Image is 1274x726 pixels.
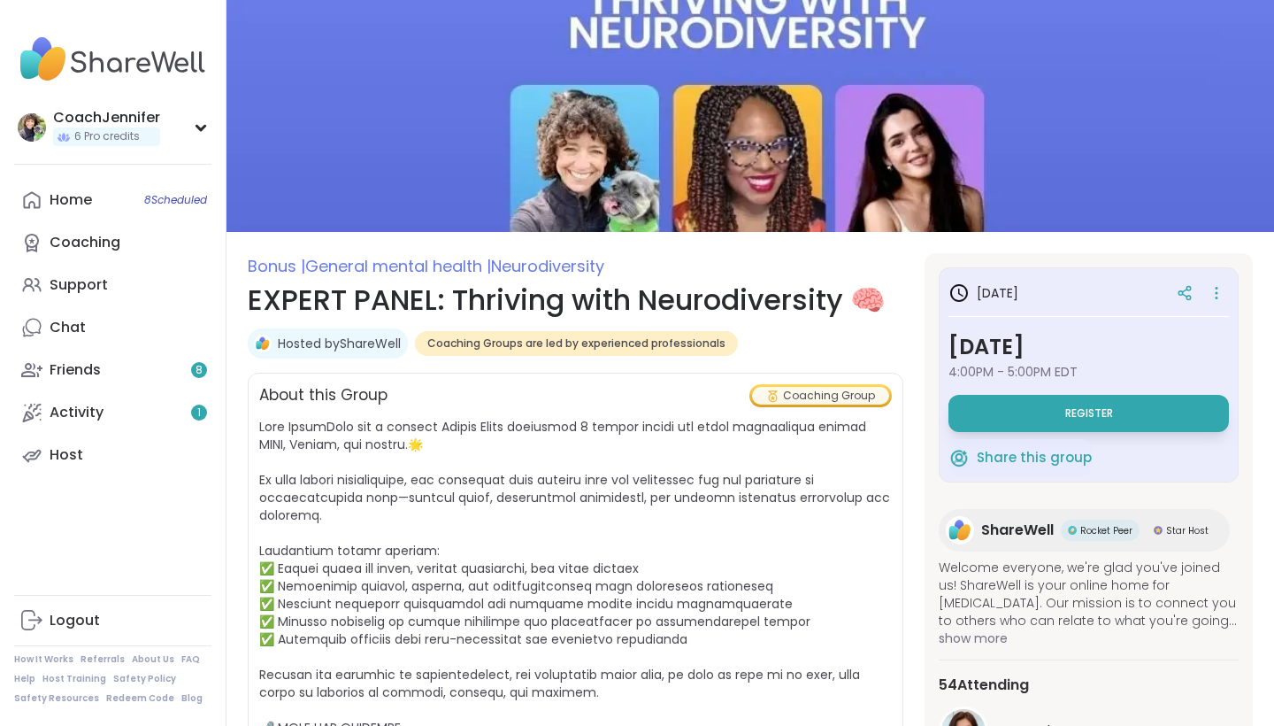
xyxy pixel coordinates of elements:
div: Home [50,190,92,210]
span: General mental health | [305,255,491,277]
a: Blog [181,692,203,705]
div: Coaching Group [752,387,889,405]
h3: [DATE] [948,331,1229,363]
button: Share this group [948,439,1092,476]
div: Host [50,445,83,465]
a: Safety Resources [14,692,99,705]
div: CoachJennifer [53,108,160,127]
a: Friends8 [14,349,211,391]
a: About Us [132,653,174,666]
span: Coaching Groups are led by experienced professionals [427,336,725,351]
a: Support [14,264,211,306]
a: Safety Policy [113,673,176,685]
div: Coaching [50,233,120,252]
a: Host [14,434,211,476]
span: Share this group [977,448,1092,468]
img: ShareWell [946,516,974,544]
span: 6 Pro credits [74,129,140,144]
div: Logout [50,611,100,630]
a: Coaching [14,221,211,264]
h2: About this Group [259,384,388,407]
button: Register [948,395,1229,432]
span: 8 [196,363,203,378]
a: Logout [14,599,211,642]
div: Friends [50,360,101,380]
div: Chat [50,318,86,337]
a: Home8Scheduled [14,179,211,221]
span: show more [939,629,1239,647]
a: Help [14,673,35,685]
img: Star Host [1154,526,1163,535]
span: Star Host [1166,524,1209,537]
span: Neurodiversity [491,255,604,277]
h3: [DATE] [948,282,1018,304]
a: Hosted byShareWell [278,335,401,352]
a: Chat [14,306,211,349]
h1: EXPERT PANEL: Thriving with Neurodiversity 🧠 [248,279,903,321]
a: Redeem Code [106,692,174,705]
img: Rocket Peer [1068,526,1077,535]
span: 4:00PM - 5:00PM EDT [948,363,1229,381]
span: Welcome everyone, we're glad you've joined us! ShareWell is your online home for [MEDICAL_DATA]. ... [939,559,1239,629]
img: ShareWell [254,335,272,352]
span: 8 Scheduled [144,193,207,207]
a: How It Works [14,653,73,666]
span: 54 Attending [939,675,1029,696]
span: Rocket Peer [1080,524,1132,537]
span: Register [1065,406,1113,421]
div: Support [50,275,108,295]
a: Activity1 [14,391,211,434]
a: ShareWellShareWellRocket PeerRocket PeerStar HostStar Host [939,509,1230,552]
a: Host Training [42,673,106,685]
img: ShareWell Nav Logo [14,28,211,90]
div: Activity [50,403,104,422]
a: Referrals [81,653,125,666]
img: CoachJennifer [18,113,46,142]
span: ShareWell [981,520,1054,541]
span: 1 [197,405,201,421]
img: ShareWell Logomark [948,447,970,468]
a: FAQ [181,653,200,666]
